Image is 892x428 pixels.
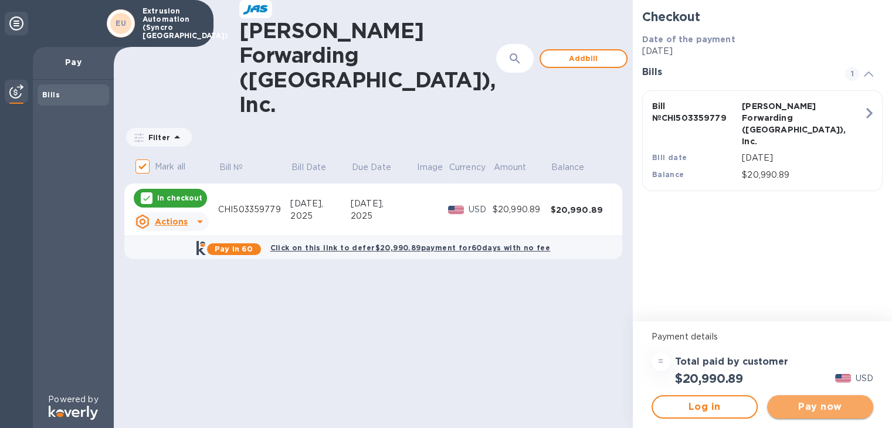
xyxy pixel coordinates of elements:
[652,331,873,343] p: Payment details
[215,244,253,253] b: Pay in 60
[767,395,873,419] button: Pay now
[417,161,443,174] p: Image
[550,52,617,66] span: Add bill
[219,161,259,174] span: Bill №
[239,18,496,117] h1: [PERSON_NAME] Forwarding ([GEOGRAPHIC_DATA]), Inc.
[116,19,126,28] b: EU
[48,393,98,406] p: Powered by
[351,198,416,210] div: [DATE],
[143,7,201,40] p: Extrusion Automation (Syncro [GEOGRAPHIC_DATA])
[494,161,542,174] span: Amount
[155,161,185,173] p: Mark all
[742,169,863,181] p: $20,990.89
[42,90,60,99] b: Bills
[675,371,743,386] h2: $20,990.89
[652,153,687,162] b: Bill date
[551,161,584,174] p: Balance
[270,243,550,252] b: Click on this link to defer $20,990.89 payment for 60 days with no fee
[642,9,883,24] h2: Checkout
[652,170,684,179] b: Balance
[652,100,737,124] p: Bill № CHI503359779
[42,56,104,68] p: Pay
[291,161,341,174] span: Bill Date
[291,161,326,174] p: Bill Date
[845,67,859,81] span: 1
[642,90,883,191] button: Bill №CHI503359779[PERSON_NAME] Forwarding ([GEOGRAPHIC_DATA]), Inc.Bill date[DATE]Balance$20,990.89
[290,198,351,210] div: [DATE],
[551,161,599,174] span: Balance
[49,406,98,420] img: Logo
[742,152,863,164] p: [DATE]
[642,45,883,57] p: [DATE]
[652,352,670,371] div: =
[449,161,486,174] p: Currency
[856,372,873,385] p: USD
[219,161,243,174] p: Bill №
[154,217,188,226] u: Actions
[675,356,788,368] h3: Total paid by customer
[494,161,527,174] p: Amount
[835,374,851,382] img: USD
[352,161,406,174] span: Due Date
[642,35,735,44] b: Date of the payment
[642,67,831,78] h3: Bills
[776,400,864,414] span: Pay now
[218,203,290,216] div: CHI503359779
[540,49,628,68] button: Addbill
[351,210,416,222] div: 2025
[290,210,351,222] div: 2025
[662,400,747,414] span: Log in
[352,161,391,174] p: Due Date
[144,133,170,142] p: Filter
[448,206,464,214] img: USD
[742,100,827,147] p: [PERSON_NAME] Forwarding ([GEOGRAPHIC_DATA]), Inc.
[469,203,493,216] p: USD
[157,193,202,203] p: In checkout
[493,203,551,216] div: $20,990.89
[652,395,758,419] button: Log in
[550,204,611,216] div: $20,990.89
